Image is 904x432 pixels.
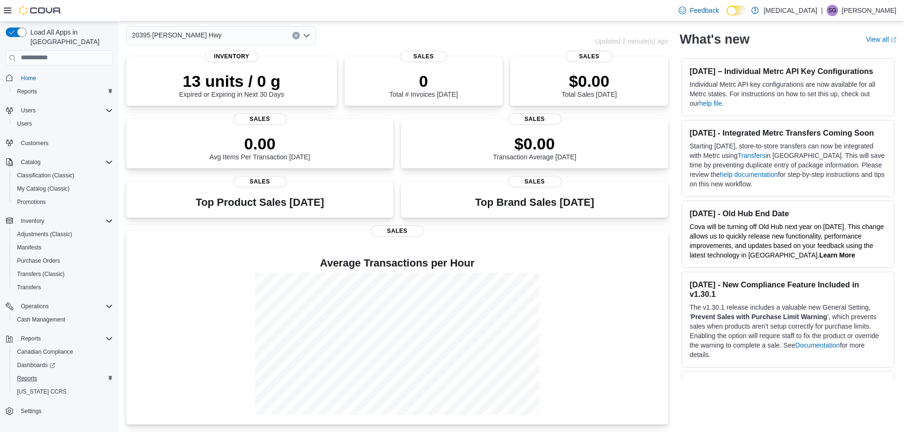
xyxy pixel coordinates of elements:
[2,136,117,150] button: Customers
[13,170,78,181] a: Classification (Classic)
[691,313,827,321] strong: Prevent Sales with Purchase Limit Warning
[9,372,117,385] button: Reports
[9,267,117,281] button: Transfers (Classic)
[13,314,113,325] span: Cash Management
[13,170,113,181] span: Classification (Classic)
[727,6,746,16] input: Dark Mode
[675,1,723,20] a: Feedback
[21,335,41,342] span: Reports
[2,332,117,345] button: Reports
[13,229,76,240] a: Adjustments (Classic)
[17,72,113,84] span: Home
[795,341,840,349] a: Documentation
[493,134,577,153] p: $0.00
[690,280,886,299] h3: [DATE] - New Compliance Feature Included in v1.30.1
[690,209,886,218] h3: [DATE] - Old Hub End Date
[821,5,823,16] p: |
[17,405,45,417] a: Settings
[13,242,113,253] span: Manifests
[13,196,50,208] a: Promotions
[17,284,41,291] span: Transfers
[2,300,117,313] button: Operations
[9,313,117,326] button: Cash Management
[371,225,424,237] span: Sales
[17,388,66,395] span: [US_STATE] CCRS
[17,316,65,323] span: Cash Management
[13,386,113,397] span: Washington CCRS
[13,359,59,371] a: Dashboards
[2,71,117,85] button: Home
[134,257,661,269] h4: Average Transactions per Hour
[764,5,817,16] p: [MEDICAL_DATA]
[17,375,37,382] span: Reports
[17,138,52,149] a: Customers
[9,358,117,372] a: Dashboards
[9,85,117,98] button: Reports
[13,373,41,384] a: Reports
[13,268,68,280] a: Transfers (Classic)
[13,255,113,267] span: Purchase Orders
[13,255,64,267] a: Purchase Orders
[13,346,113,358] span: Canadian Compliance
[9,385,117,398] button: [US_STATE] CCRS
[21,74,36,82] span: Home
[17,88,37,95] span: Reports
[508,113,561,125] span: Sales
[493,134,577,161] div: Transaction Average [DATE]
[820,251,855,259] strong: Learn More
[2,156,117,169] button: Catalog
[699,100,722,107] a: help file
[9,228,117,241] button: Adjustments (Classic)
[132,29,222,41] span: 20395 [PERSON_NAME] Hwy
[292,32,300,39] button: Clear input
[205,51,258,62] span: Inventory
[17,105,39,116] button: Users
[13,118,36,129] a: Users
[17,172,75,179] span: Classification (Classic)
[210,134,310,153] p: 0.00
[17,361,55,369] span: Dashboards
[13,282,45,293] a: Transfers
[179,72,284,91] p: 13 units / 0 g
[9,182,117,195] button: My Catalog (Classic)
[389,72,457,98] div: Total # Invoices [DATE]
[17,215,48,227] button: Inventory
[828,5,836,16] span: SG
[13,346,77,358] a: Canadian Compliance
[17,333,45,344] button: Reports
[9,195,117,209] button: Promotions
[9,169,117,182] button: Classification (Classic)
[27,28,113,46] span: Load All Apps in [GEOGRAPHIC_DATA]
[17,185,70,193] span: My Catalog (Classic)
[21,407,41,415] span: Settings
[13,183,74,194] a: My Catalog (Classic)
[17,270,65,278] span: Transfers (Classic)
[13,229,113,240] span: Adjustments (Classic)
[17,156,44,168] button: Catalog
[19,6,62,15] img: Cova
[475,197,594,208] h3: Top Brand Sales [DATE]
[690,6,719,15] span: Feedback
[690,223,884,259] span: Cova will be turning off Old Hub next year on [DATE]. This change allows us to quickly release ne...
[690,128,886,138] h3: [DATE] - Integrated Metrc Transfers Coming Soon
[9,345,117,358] button: Canadian Compliance
[17,348,73,356] span: Canadian Compliance
[508,176,561,187] span: Sales
[21,303,49,310] span: Operations
[400,51,447,62] span: Sales
[210,134,310,161] div: Avg Items Per Transaction [DATE]
[866,36,896,43] a: View allExternal link
[17,301,113,312] span: Operations
[737,152,765,159] a: Transfers
[13,268,113,280] span: Transfers (Classic)
[21,217,44,225] span: Inventory
[17,405,113,417] span: Settings
[13,118,113,129] span: Users
[13,183,113,194] span: My Catalog (Classic)
[595,37,668,45] p: Updated 1 minute(s) ago
[17,156,113,168] span: Catalog
[17,120,32,128] span: Users
[566,51,613,62] span: Sales
[17,198,46,206] span: Promotions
